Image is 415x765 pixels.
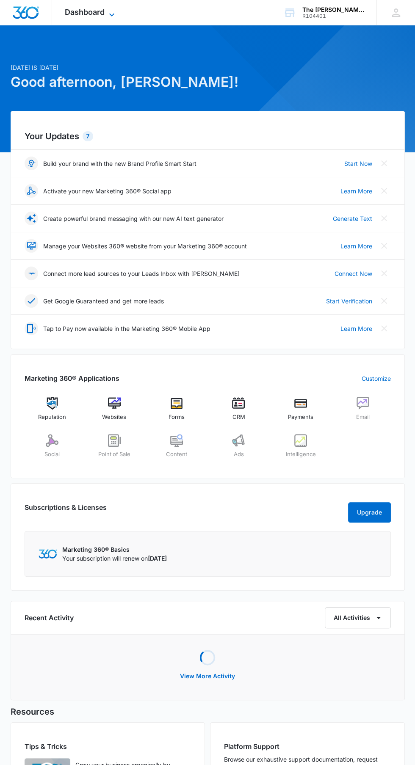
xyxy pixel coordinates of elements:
[98,450,130,459] span: Point of Sale
[288,413,313,421] span: Payments
[38,413,66,421] span: Reputation
[166,450,187,459] span: Content
[340,324,372,333] a: Learn More
[102,413,126,421] span: Websites
[377,322,391,335] button: Close
[86,397,142,427] a: Websites
[43,269,240,278] p: Connect more lead sources to your Leads Inbox with [PERSON_NAME]
[83,131,93,141] div: 7
[148,555,167,562] span: [DATE]
[302,6,364,13] div: account name
[11,72,405,92] h1: Good afternoon, [PERSON_NAME]!
[377,184,391,198] button: Close
[344,159,372,168] a: Start Now
[25,130,391,143] h2: Your Updates
[43,297,164,305] p: Get Google Guaranteed and get more leads
[335,269,372,278] a: Connect Now
[340,242,372,250] a: Learn More
[149,397,204,427] a: Forms
[149,434,204,465] a: Content
[302,13,364,19] div: account id
[43,324,210,333] p: Tap to Pay now available in the Marketing 360® Mobile App
[44,450,60,459] span: Social
[25,741,191,751] h2: Tips & Tricks
[211,397,266,427] a: CRM
[340,187,372,195] a: Learn More
[348,502,391,523] button: Upgrade
[377,157,391,170] button: Close
[65,8,105,17] span: Dashboard
[377,239,391,253] button: Close
[62,554,167,563] p: Your subscription will renew on
[377,212,391,225] button: Close
[273,434,329,465] a: Intelligence
[25,373,119,383] h2: Marketing 360® Applications
[232,413,245,421] span: CRM
[25,434,80,465] a: Social
[62,545,167,554] p: Marketing 360® Basics
[211,434,266,465] a: Ads
[326,297,372,305] a: Start Verification
[43,214,224,223] p: Create powerful brand messaging with our new AI text generator
[356,413,370,421] span: Email
[273,397,329,427] a: Payments
[43,242,247,250] p: Manage your Websites 360® website from your Marketing 360® account
[169,413,185,421] span: Forms
[286,450,316,459] span: Intelligence
[43,159,196,168] p: Build your brand with the new Brand Profile Smart Start
[233,450,243,459] span: Ads
[172,666,243,686] button: View More Activity
[362,374,391,383] a: Customize
[335,397,391,427] a: Email
[377,267,391,280] button: Close
[86,434,142,465] a: Point of Sale
[11,705,405,718] h5: Resources
[25,397,80,427] a: Reputation
[39,549,57,558] img: Marketing 360 Logo
[224,741,391,751] h2: Platform Support
[43,187,172,195] p: Activate your new Marketing 360® Social app
[333,214,372,223] a: Generate Text
[377,294,391,308] button: Close
[11,63,405,72] p: [DATE] is [DATE]
[25,613,74,623] h6: Recent Activity
[325,607,391,628] button: All Activities
[25,502,107,519] h2: Subscriptions & Licenses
